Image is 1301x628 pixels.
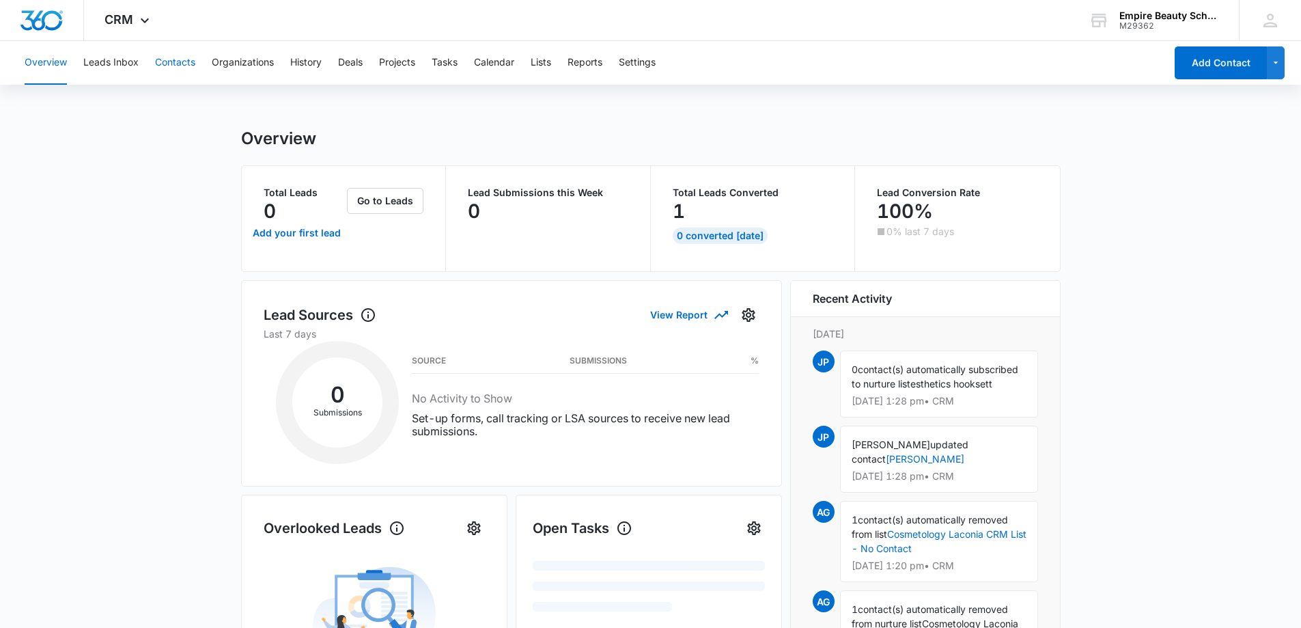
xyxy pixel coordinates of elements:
span: AG [813,590,835,612]
button: Organizations [212,41,274,85]
button: Settings [463,517,485,539]
p: 0 [468,200,480,222]
span: 1 [852,603,858,615]
span: JP [813,426,835,448]
a: Go to Leads [347,195,423,206]
div: 0 Converted [DATE] [673,228,768,244]
h3: No Activity to Show [412,390,759,407]
p: Submissions [292,407,382,419]
div: account name [1119,10,1219,21]
p: Lead Submissions this Week [468,188,628,197]
button: Go to Leads [347,188,423,214]
h1: Lead Sources [264,305,376,325]
button: Contacts [155,41,195,85]
span: 1 [852,514,858,525]
button: Settings [743,517,765,539]
p: [DATE] 1:28 pm • CRM [852,472,1026,481]
button: Lists [531,41,551,85]
button: Deals [338,41,363,85]
p: 1 [673,200,685,222]
p: Total Leads [264,188,345,197]
h6: Recent Activity [813,290,892,307]
button: Calendar [474,41,514,85]
button: Reports [568,41,602,85]
p: 100% [877,200,933,222]
h1: Open Tasks [533,518,632,538]
button: History [290,41,322,85]
span: esthetics hooksett [910,378,992,390]
a: Add your first lead [250,217,345,249]
span: 0 [852,364,858,375]
span: [PERSON_NAME] [852,439,930,450]
h1: Overview [241,128,316,149]
span: contact(s) automatically removed from list [852,514,1008,540]
p: [DATE] 1:28 pm • CRM [852,396,1026,406]
button: Add Contact [1175,46,1267,79]
h3: Submissions [570,357,627,364]
a: [PERSON_NAME] [886,453,964,465]
button: View Report [650,303,727,327]
h3: Source [412,357,446,364]
p: Set-up forms, call tracking or LSA sources to receive new lead submissions. [412,412,759,438]
p: Last 7 days [264,327,759,341]
button: Settings [738,304,759,326]
span: CRM [104,12,133,27]
h3: % [751,357,759,364]
button: Tasks [432,41,458,85]
span: JP [813,351,835,372]
button: Leads Inbox [83,41,139,85]
button: Projects [379,41,415,85]
span: AG [813,501,835,523]
p: Lead Conversion Rate [877,188,1038,197]
p: [DATE] [813,327,1038,341]
p: 0 [264,200,276,222]
a: Cosmetology Laconia CRM List - No Contact [852,528,1026,554]
button: Overview [25,41,67,85]
h1: Overlooked Leads [264,518,405,538]
button: Settings [619,41,656,85]
p: Total Leads Converted [673,188,833,197]
span: contact(s) automatically subscribed to nurture list [852,364,1018,390]
div: account id [1119,21,1219,31]
p: [DATE] 1:20 pm • CRM [852,561,1026,571]
h2: 0 [292,386,382,404]
p: 0% last 7 days [886,227,954,236]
